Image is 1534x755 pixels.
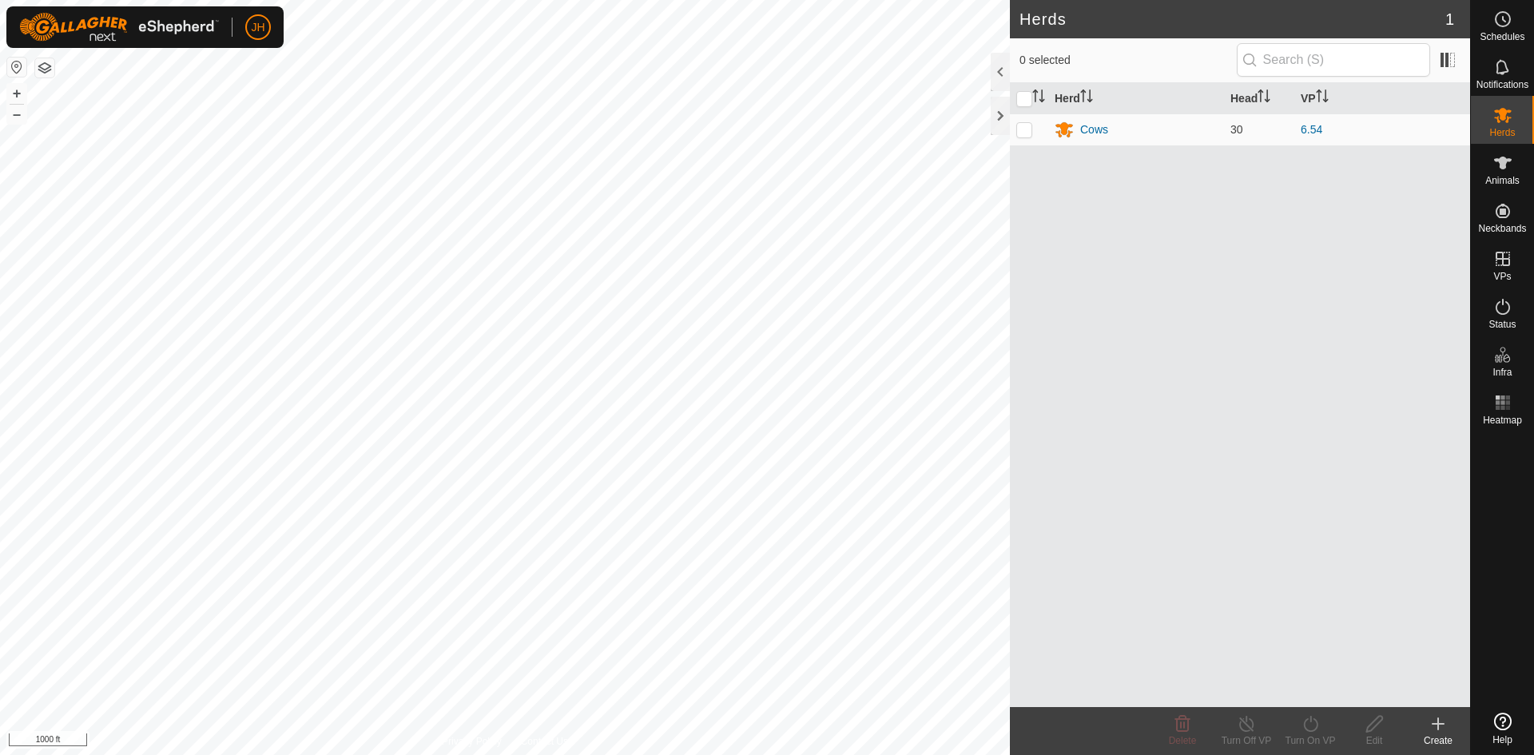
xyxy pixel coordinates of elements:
span: VPs [1493,272,1511,281]
th: Head [1224,83,1294,114]
span: Animals [1485,176,1520,185]
p-sorticon: Activate to sort [1032,92,1045,105]
p-sorticon: Activate to sort [1258,92,1270,105]
span: 0 selected [1019,52,1237,69]
span: 1 [1445,7,1454,31]
div: Create [1406,733,1470,748]
span: Status [1488,320,1516,329]
th: VP [1294,83,1470,114]
input: Search (S) [1237,43,1430,77]
p-sorticon: Activate to sort [1080,92,1093,105]
div: Turn Off VP [1214,733,1278,748]
span: JH [251,19,264,36]
span: Heatmap [1483,415,1522,425]
div: Turn On VP [1278,733,1342,748]
a: Help [1471,706,1534,751]
div: Cows [1080,121,1108,138]
a: Contact Us [521,734,568,749]
th: Herd [1048,83,1224,114]
img: Gallagher Logo [19,13,219,42]
div: Edit [1342,733,1406,748]
span: Notifications [1476,80,1528,89]
button: Map Layers [35,58,54,77]
button: Reset Map [7,58,26,77]
span: Delete [1169,735,1197,746]
button: + [7,84,26,103]
a: Privacy Policy [442,734,502,749]
span: Help [1492,735,1512,745]
span: Infra [1492,368,1512,377]
a: 6.54 [1301,123,1322,136]
h2: Herds [1019,10,1445,29]
button: – [7,105,26,124]
span: 30 [1230,123,1243,136]
span: Herds [1489,128,1515,137]
span: Neckbands [1478,224,1526,233]
span: Schedules [1480,32,1524,42]
p-sorticon: Activate to sort [1316,92,1329,105]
